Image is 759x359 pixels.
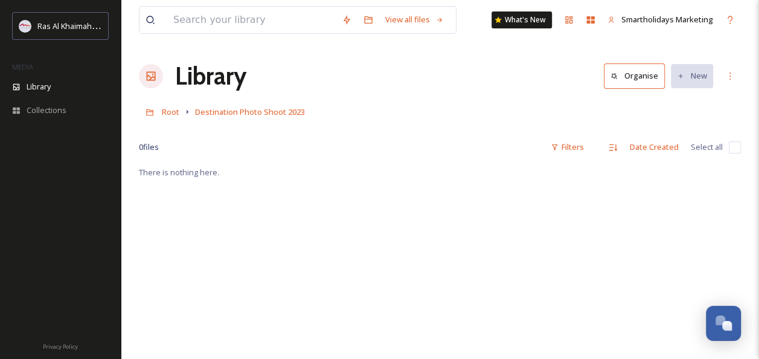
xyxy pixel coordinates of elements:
[43,338,78,353] a: Privacy Policy
[162,106,179,117] span: Root
[691,141,723,153] span: Select all
[162,105,179,119] a: Root
[604,63,665,88] button: Organise
[195,106,305,117] span: Destination Photo Shoot 2023
[706,306,741,341] button: Open Chat
[27,81,51,92] span: Library
[379,8,450,31] a: View all files
[175,58,246,94] a: Library
[601,8,719,31] a: Smartholidays Marketing
[139,167,219,178] span: There is nothing here.
[492,11,552,28] a: What's New
[12,62,33,71] span: MEDIA
[195,105,305,119] a: Destination Photo Shoot 2023
[545,135,590,159] div: Filters
[37,20,208,31] span: Ras Al Khaimah Tourism Development Authority
[43,343,78,351] span: Privacy Policy
[604,63,671,88] a: Organise
[621,14,713,25] span: Smartholidays Marketing
[19,20,31,32] img: Logo_RAKTDA_RGB-01.png
[671,64,713,88] button: New
[27,105,66,116] span: Collections
[139,141,159,153] span: 0 file s
[624,135,685,159] div: Date Created
[167,7,336,33] input: Search your library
